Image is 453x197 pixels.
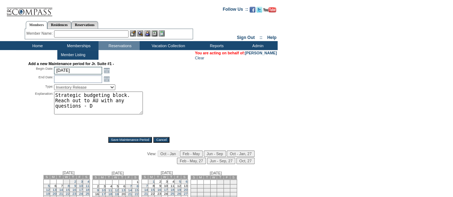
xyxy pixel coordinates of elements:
td: 24 [161,192,168,196]
a: 22 [135,192,138,196]
div: Explanation: [28,92,53,132]
td: 7 [210,184,217,188]
input: Oct - Jan, 27 [227,151,254,157]
a: 10 [102,188,105,192]
a: 20 [184,188,187,192]
a: Members [26,21,48,29]
a: 9 [97,188,99,192]
td: 10 [230,184,237,188]
a: 26 [177,192,181,196]
a: 11 [86,184,89,188]
td: Admin [236,41,278,50]
td: 8 [148,184,154,188]
a: Subscribe to our YouTube Channel [263,9,276,13]
td: S [83,175,90,179]
td: 16 [223,188,230,192]
td: W [112,176,119,179]
td: 17 [230,188,237,192]
a: 10 [79,184,83,188]
a: 16 [72,188,76,192]
td: 11 [191,188,197,192]
img: Follow us on Twitter [256,7,262,13]
a: 21 [59,192,63,196]
td: 11 [168,184,174,188]
td: 14 [210,188,217,192]
td: 16 [92,192,99,196]
td: T [119,176,125,179]
td: 19 [197,192,203,196]
span: You are acting on behalf of: [195,51,277,55]
a: 9 [74,184,76,188]
td: Home [16,41,57,50]
a: 13 [121,188,125,192]
img: b_edit.gif [130,30,136,36]
a: 15 [66,188,69,192]
td: Follow Us :: [223,6,248,15]
a: Open the calendar popup. [103,67,111,74]
td: 1 [132,180,139,184]
span: :: [260,35,262,40]
td: 4 [106,184,112,188]
td: S [230,176,237,179]
td: 12 [197,188,203,192]
td: 5 [197,184,203,188]
td: S [43,175,50,179]
a: 5 [179,180,181,183]
input: Cancel [153,137,169,143]
a: 17 [164,188,168,192]
a: 19 [177,188,181,192]
td: 8 [217,184,223,188]
img: View [137,30,143,36]
td: 20 [204,192,210,196]
td: S [132,176,139,179]
a: 8 [68,184,69,188]
a: 15 [135,188,138,192]
td: 18 [191,192,197,196]
a: 17 [102,192,105,196]
a: 23 [72,192,76,196]
div: End Date: [28,75,53,83]
a: 11 [108,188,112,192]
td: M [50,175,56,179]
td: M [99,176,105,179]
a: Sign Out [237,35,255,40]
a: 14 [144,188,148,192]
a: 21 [128,192,132,196]
td: 23 [155,192,161,196]
td: 24 [230,192,237,196]
td: 3 [230,180,237,184]
a: 7 [146,184,148,188]
td: 3 [99,184,105,188]
a: 27 [184,192,187,196]
div: Member Name: [26,30,54,36]
a: 15 [151,188,154,192]
td: T [204,176,210,179]
a: 4 [87,180,89,183]
td: M [148,175,154,179]
td: S [141,175,148,179]
a: 18 [86,188,89,192]
a: 18 [170,188,174,192]
td: Member Listing [59,51,86,58]
td: 7 [57,184,63,188]
img: b_calculator.gif [159,30,165,36]
strong: Add a new Maintenance period for Jr. Suite #1 - [28,61,114,66]
div: Begin Date: [28,67,53,74]
td: F [174,175,181,179]
a: Residences [47,21,71,29]
a: 17 [79,188,83,192]
input: Jun - Sep, 27 [207,158,235,164]
a: Clear [195,56,204,60]
span: [DATE] [210,171,222,175]
a: Open the calendar popup. [103,75,111,83]
input: Oct - Jan [158,151,179,157]
td: T [217,176,223,179]
a: 12 [115,188,119,192]
a: 7 [130,184,132,188]
td: 13 [181,184,188,188]
td: 2 [92,184,99,188]
img: Reservations [151,30,158,36]
td: T [70,175,76,179]
td: 9 [223,184,230,188]
td: 6 [119,184,125,188]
